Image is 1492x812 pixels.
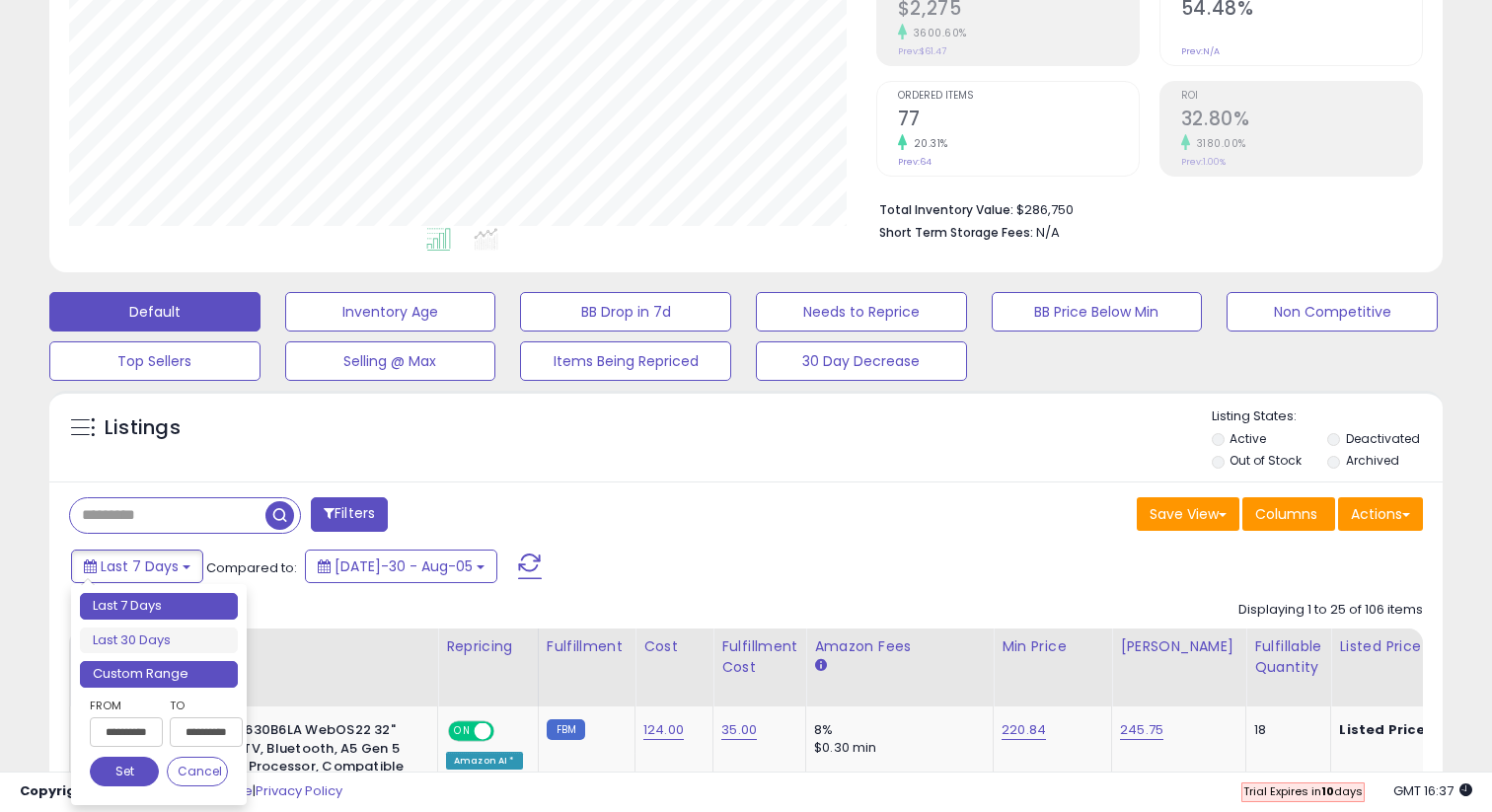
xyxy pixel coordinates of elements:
[1238,601,1423,620] div: Displaying 1 to 25 of 106 items
[1120,636,1237,657] div: [PERSON_NAME]
[520,292,731,332] button: BB Drop in 7d
[90,757,159,786] button: Set
[1181,91,1422,102] span: ROI
[1346,430,1420,447] label: Deactivated
[1227,292,1438,332] button: Non Competitive
[206,558,297,577] span: Compared to:
[879,196,1408,220] li: $286,750
[1242,497,1335,531] button: Columns
[80,661,238,688] li: Custom Range
[446,636,530,657] div: Repricing
[1254,636,1322,678] div: Fulfillable Quantity
[1137,497,1239,531] button: Save View
[879,224,1033,241] b: Short Term Storage Fees:
[643,636,705,657] div: Cost
[1120,720,1163,740] a: 245.75
[1393,781,1472,800] span: 2025-08-13 16:37 GMT
[721,636,797,678] div: Fulfillment Cost
[898,91,1139,102] span: Ordered Items
[49,292,261,332] button: Default
[1036,223,1060,242] span: N/A
[305,550,497,583] button: [DATE]-30 - Aug-05
[1338,497,1423,531] button: Actions
[879,201,1013,218] b: Total Inventory Value:
[756,292,967,332] button: Needs to Reprice
[1346,452,1399,469] label: Archived
[898,108,1139,134] h2: 77
[285,341,496,381] button: Selling @ Max
[71,550,203,583] button: Last 7 Days
[547,719,585,740] small: FBM
[547,636,627,657] div: Fulfillment
[170,696,228,715] label: To
[898,156,932,168] small: Prev: 64
[491,723,523,740] span: OFF
[1190,136,1246,151] small: 3180.00%
[1212,407,1444,426] p: Listing States:
[1181,156,1226,168] small: Prev: 1.00%
[1339,720,1429,739] b: Listed Price:
[814,657,826,675] small: Amazon Fees.
[80,627,238,654] li: Last 30 Days
[520,341,731,381] button: Items Being Repriced
[285,292,496,332] button: Inventory Age
[49,341,261,381] button: Top Sellers
[643,720,684,740] a: 124.00
[1230,452,1302,469] label: Out of Stock
[1230,430,1266,447] label: Active
[1321,783,1334,799] b: 10
[721,720,757,740] a: 35.00
[335,556,473,576] span: [DATE]-30 - Aug-05
[121,636,429,657] div: Title
[1255,504,1317,524] span: Columns
[450,723,475,740] span: ON
[256,781,342,800] a: Privacy Policy
[105,414,181,442] h5: Listings
[80,593,238,620] li: Last 7 Days
[167,757,228,786] button: Cancel
[171,721,410,799] b: LG LG 32LQ630B6LA WebOS22 32" (81cm) HD TV, Bluetooth, A5 Gen 5 High Power Processor, Compatible ...
[1181,45,1220,57] small: Prev: N/A
[907,26,967,40] small: 3600.60%
[898,45,946,57] small: Prev: $61.47
[1243,783,1363,799] span: Trial Expires in days
[756,341,967,381] button: 30 Day Decrease
[992,292,1203,332] button: BB Price Below Min
[20,782,342,801] div: seller snap | |
[1002,720,1046,740] a: 220.84
[90,696,159,715] label: From
[814,721,978,739] div: 8%
[814,739,978,757] div: $0.30 min
[101,556,179,576] span: Last 7 Days
[311,497,388,532] button: Filters
[20,781,92,800] strong: Copyright
[1002,636,1103,657] div: Min Price
[907,136,948,151] small: 20.31%
[814,636,985,657] div: Amazon Fees
[446,752,523,770] div: Amazon AI *
[1254,721,1315,739] div: 18
[1181,108,1422,134] h2: 32.80%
